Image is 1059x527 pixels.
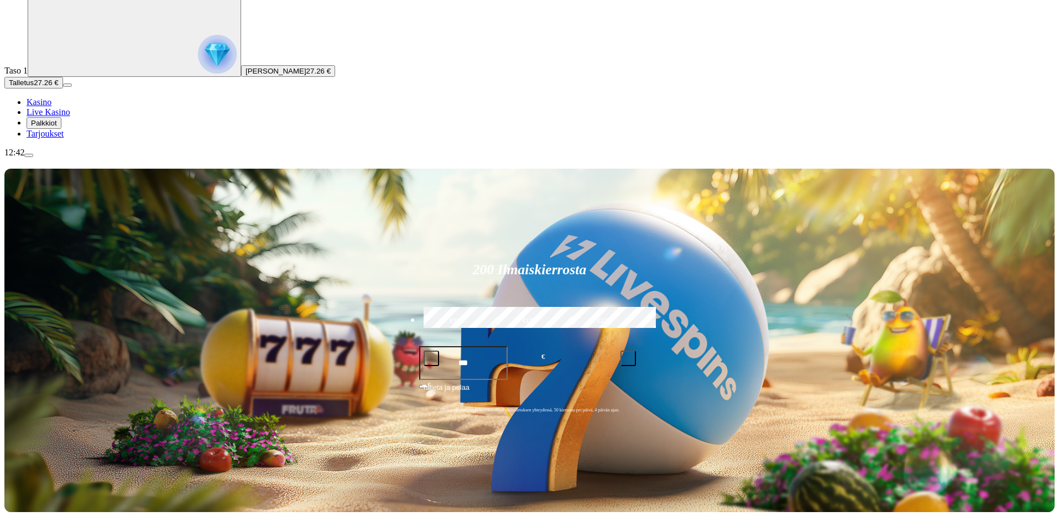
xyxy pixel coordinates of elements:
span: 27.26 € [306,67,331,75]
a: Tarjoukset [27,129,64,138]
button: Palkkiot [27,117,61,129]
span: Taso 1 [4,66,28,75]
button: menu [63,84,72,87]
button: Talletusplus icon27.26 € [4,77,63,88]
span: 27.26 € [34,79,58,87]
button: menu [24,154,33,157]
a: Live Kasino [27,107,70,117]
button: plus icon [620,351,636,366]
span: € [541,352,545,362]
span: € [428,381,431,388]
label: €150 [495,305,564,337]
span: Talleta ja pelaa [422,382,469,402]
span: Talletus [9,79,34,87]
span: [PERSON_NAME] [246,67,306,75]
button: [PERSON_NAME]27.26 € [241,65,335,77]
button: minus icon [424,351,439,366]
span: 12:42 [4,148,24,157]
span: Palkkiot [31,119,57,127]
label: €250 [570,305,638,337]
nav: Main menu [4,97,1055,139]
button: Talleta ja pelaa [419,382,640,403]
img: reward progress [198,35,237,74]
label: €50 [421,305,489,337]
a: Kasino [27,97,51,107]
